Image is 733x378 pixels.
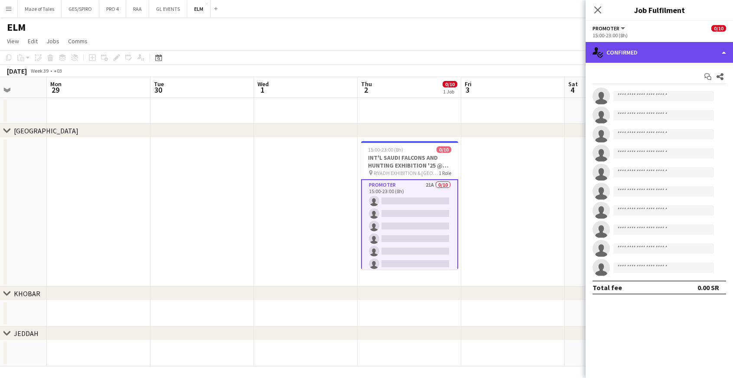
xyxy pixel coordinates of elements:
span: 3 [463,85,472,95]
span: Week 39 [29,68,50,74]
span: 4 [567,85,578,95]
span: Tue [154,80,164,88]
app-card-role: Promoter21A0/1015:00-23:00 (8h) [361,179,458,323]
span: Mon [50,80,62,88]
span: View [7,37,19,45]
button: PRO 4 [99,0,126,17]
span: Jobs [46,37,59,45]
a: Comms [65,36,91,47]
span: Wed [257,80,269,88]
h3: Job Fulfilment [586,4,733,16]
button: GES/SPIRO [62,0,99,17]
span: 29 [49,85,62,95]
button: GL EVENTS [149,0,187,17]
span: Comms [68,37,88,45]
div: Total fee [593,283,622,292]
button: Maze of Tales [18,0,62,17]
div: [DATE] [7,67,27,75]
div: 0.00 SR [697,283,719,292]
a: Edit [24,36,41,47]
a: Jobs [43,36,63,47]
span: Thu [361,80,372,88]
span: 0/10 [437,146,451,153]
div: Confirmed [586,42,733,63]
span: 0/10 [443,81,457,87]
span: Fri [465,80,472,88]
button: Promoter [593,25,626,32]
span: 30 [153,85,164,95]
app-job-card: 15:00-23:00 (8h)0/10INT'L SAUDI FALCONS AND HUNTING EXHIBITION '25 @ [GEOGRAPHIC_DATA] - [GEOGRAP... [361,141,458,269]
span: RIYADH EXHIBITION & [GEOGRAPHIC_DATA] - [GEOGRAPHIC_DATA] [374,170,439,176]
a: View [3,36,23,47]
div: +03 [54,68,62,74]
button: ELM [187,0,211,17]
span: 15:00-23:00 (8h) [368,146,403,153]
span: Edit [28,37,38,45]
div: [GEOGRAPHIC_DATA] [14,126,78,135]
h3: INT'L SAUDI FALCONS AND HUNTING EXHIBITION '25 @ [GEOGRAPHIC_DATA] - [GEOGRAPHIC_DATA] [361,154,458,169]
span: Promoter [593,25,619,32]
div: KHOBAR [14,289,40,298]
button: RAA [126,0,149,17]
div: 15:00-23:00 (8h) [593,32,726,39]
span: 0/10 [711,25,726,32]
span: 1 [256,85,269,95]
span: Sat [568,80,578,88]
div: 1 Job [443,88,457,95]
h1: ELM [7,21,26,34]
span: 1 Role [439,170,451,176]
div: JEDDAH [14,329,39,338]
span: 2 [360,85,372,95]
